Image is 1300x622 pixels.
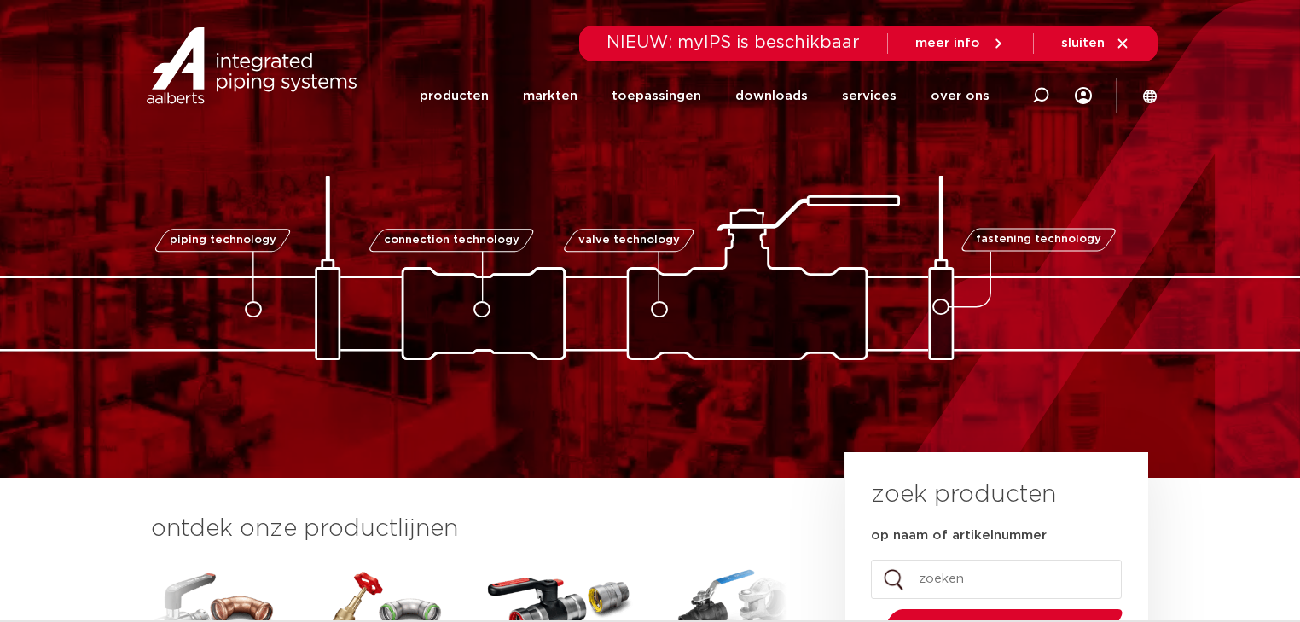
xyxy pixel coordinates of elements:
[871,560,1122,599] input: zoeken
[420,63,489,129] a: producten
[577,235,679,246] span: valve technology
[169,235,276,246] span: piping technology
[523,63,577,129] a: markten
[735,63,808,129] a: downloads
[915,37,980,49] span: meer info
[976,235,1101,246] span: fastening technology
[384,235,519,246] span: connection technology
[871,527,1047,544] label: op naam of artikelnummer
[420,63,990,129] nav: Menu
[1075,77,1092,114] div: my IPS
[931,63,990,129] a: over ons
[151,512,787,546] h3: ontdek onze productlijnen
[1061,37,1105,49] span: sluiten
[606,34,860,51] span: NIEUW: myIPS is beschikbaar
[871,478,1056,512] h3: zoek producten
[1061,36,1130,51] a: sluiten
[915,36,1006,51] a: meer info
[842,63,897,129] a: services
[612,63,701,129] a: toepassingen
